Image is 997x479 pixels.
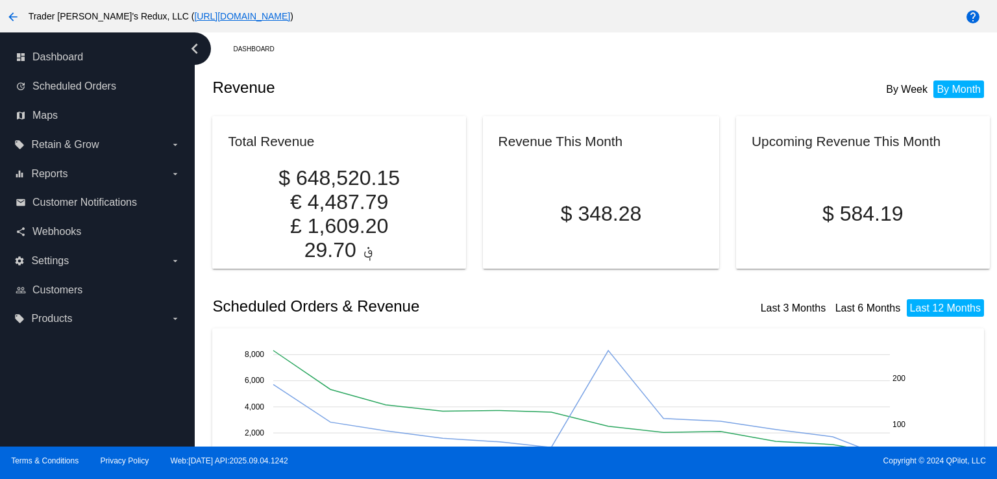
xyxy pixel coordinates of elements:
[212,297,601,315] h2: Scheduled Orders & Revenue
[245,428,264,437] text: 2,000
[32,110,58,121] span: Maps
[16,52,26,62] i: dashboard
[101,456,149,465] a: Privacy Policy
[761,302,826,313] a: Last 3 Months
[16,221,180,242] a: share Webhooks
[228,134,314,149] h2: Total Revenue
[171,456,288,465] a: Web:[DATE] API:2025.09.04.1242
[16,110,26,121] i: map
[194,11,290,21] a: [URL][DOMAIN_NAME]
[245,402,264,411] text: 4,000
[170,256,180,266] i: arrow_drop_down
[16,105,180,126] a: map Maps
[16,47,180,68] a: dashboard Dashboard
[910,302,981,313] a: Last 12 Months
[233,39,286,59] a: Dashboard
[228,214,450,238] p: £ 1,609.20
[510,456,986,465] span: Copyright © 2024 QPilot, LLC
[228,190,450,214] p: € 4,487.79
[16,197,26,208] i: email
[31,313,72,325] span: Products
[32,80,116,92] span: Scheduled Orders
[14,169,25,179] i: equalizer
[883,80,931,98] li: By Week
[228,166,450,190] p: $ 648,520.15
[752,202,974,226] p: $ 584.19
[32,284,82,296] span: Customers
[32,226,81,238] span: Webhooks
[5,9,21,25] mat-icon: arrow_back
[933,80,984,98] li: By Month
[16,76,180,97] a: update Scheduled Orders
[245,350,264,359] text: 8,000
[170,169,180,179] i: arrow_drop_down
[892,419,905,428] text: 100
[245,376,264,385] text: 6,000
[835,302,901,313] a: Last 6 Months
[29,11,293,21] span: Trader [PERSON_NAME]'s Redux, LLC ( )
[16,227,26,237] i: share
[752,134,941,149] h2: Upcoming Revenue This Month
[32,51,83,63] span: Dashboard
[14,256,25,266] i: settings
[212,79,601,97] h2: Revenue
[31,139,99,151] span: Retain & Grow
[498,202,704,226] p: $ 348.28
[31,168,68,180] span: Reports
[16,192,180,213] a: email Customer Notifications
[16,280,180,301] a: people_outline Customers
[14,140,25,150] i: local_offer
[965,9,981,25] mat-icon: help
[170,313,180,324] i: arrow_drop_down
[16,285,26,295] i: people_outline
[228,238,450,262] p: ؋ 29.70
[16,81,26,92] i: update
[11,456,79,465] a: Terms & Conditions
[170,140,180,150] i: arrow_drop_down
[14,313,25,324] i: local_offer
[31,255,69,267] span: Settings
[892,374,905,383] text: 200
[498,134,623,149] h2: Revenue This Month
[184,38,205,59] i: chevron_left
[32,197,137,208] span: Customer Notifications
